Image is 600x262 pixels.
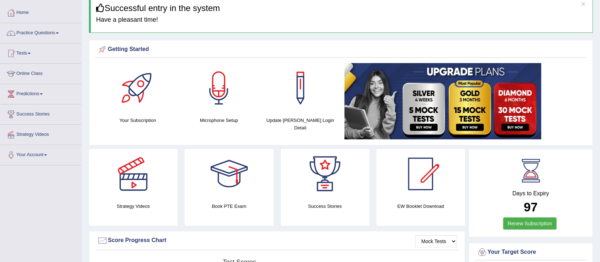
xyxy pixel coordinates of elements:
a: Predictions [0,84,81,102]
div: Your Target Score [477,247,585,258]
h3: Successful entry in the system [96,4,587,13]
a: Tests [0,43,81,61]
h4: Book PTE Exam [185,202,273,210]
a: Your Account [0,145,81,163]
img: small5.jpg [344,63,541,139]
h4: Strategy Videos [89,202,178,210]
a: Online Class [0,64,81,82]
h4: Microphone Setup [182,117,256,124]
a: Success Stories [0,104,81,122]
a: Strategy Videos [0,125,81,143]
a: Renew Subscription [503,217,557,230]
h4: Success Stories [281,202,369,210]
a: Practice Questions [0,23,81,41]
h4: Days to Expiry [477,190,585,197]
h4: Your Subscription [101,117,175,124]
h4: Update [PERSON_NAME] Login Detail [263,117,337,132]
h4: EW Booklet Download [377,202,465,210]
h4: Have a pleasant time! [96,16,587,24]
a: Home [0,3,81,21]
div: Getting Started [97,44,585,55]
div: Score Progress Chart [97,235,457,246]
b: 97 [524,200,538,214]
